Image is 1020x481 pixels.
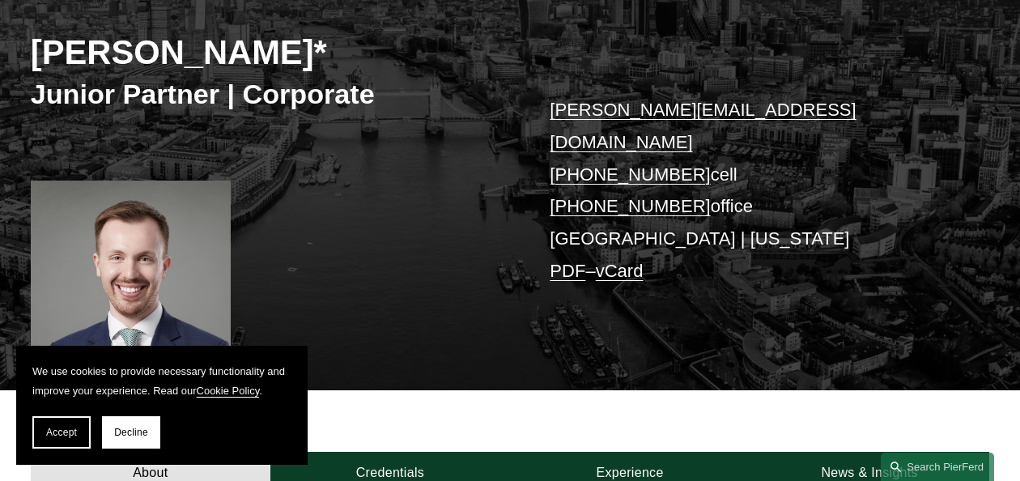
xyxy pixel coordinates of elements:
[550,164,710,185] a: [PHONE_NUMBER]
[102,416,160,449] button: Decline
[31,77,510,111] h3: Junior Partner | Corporate
[550,94,950,287] p: cell office [GEOGRAPHIC_DATA] | [US_STATE] –
[596,261,644,281] a: vCard
[550,261,585,281] a: PDF
[16,346,308,465] section: Cookie banner
[550,196,710,216] a: [PHONE_NUMBER]
[46,427,77,438] span: Accept
[31,32,510,74] h2: [PERSON_NAME]*
[114,427,148,438] span: Decline
[881,453,994,481] a: Search this site
[32,416,91,449] button: Accept
[32,362,291,400] p: We use cookies to provide necessary functionality and improve your experience. Read our .
[197,385,260,397] a: Cookie Policy
[550,100,856,152] a: [PERSON_NAME][EMAIL_ADDRESS][DOMAIN_NAME]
